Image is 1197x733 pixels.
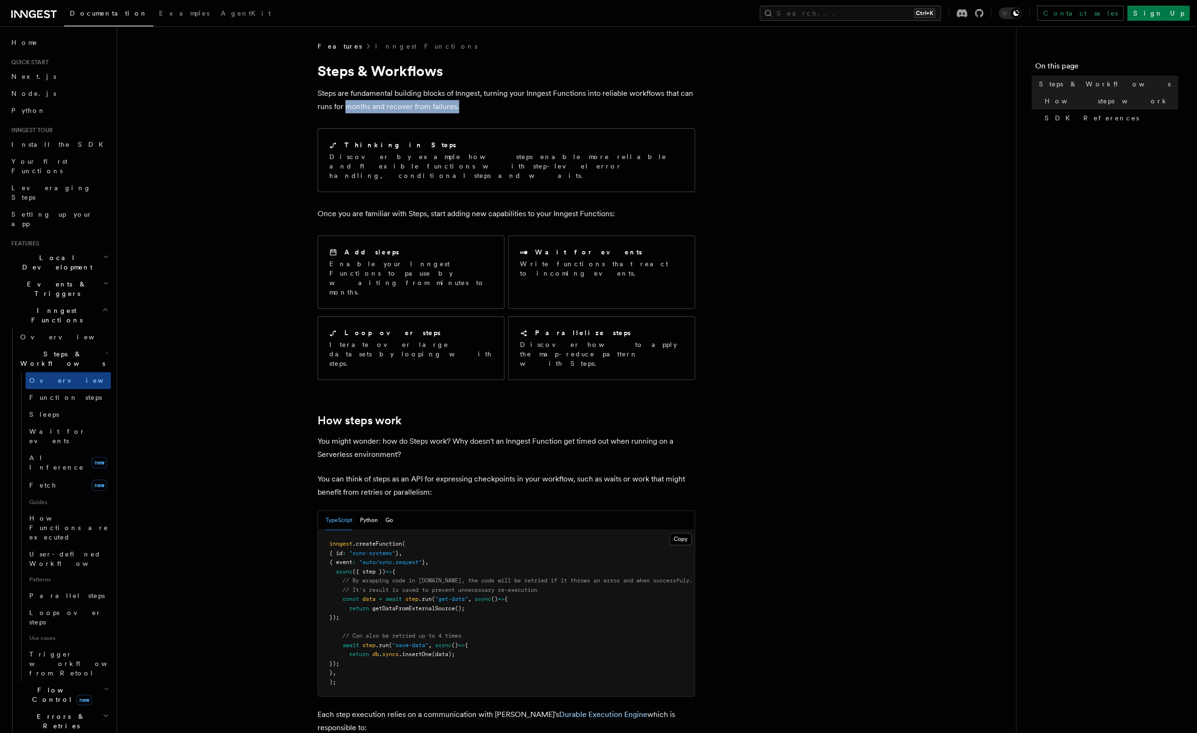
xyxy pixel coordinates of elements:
span: } [422,559,425,565]
button: Flow Controlnew [17,682,111,708]
span: User-defined Workflows [29,550,114,567]
a: How steps work [318,414,402,427]
a: Thinking in StepsDiscover by example how steps enable more reliable and flexible functions with s... [318,128,695,192]
span: => [498,596,504,602]
span: { id [329,550,343,556]
a: Python [8,102,111,119]
span: "save-data" [392,642,428,649]
kbd: Ctrl+K [914,8,935,18]
span: Install the SDK [11,141,109,148]
span: new [76,695,92,705]
span: Use cases [25,631,111,646]
a: Parallel steps [25,587,111,604]
button: Python [360,511,378,530]
span: } [329,669,333,676]
span: Steps & Workflows [17,349,105,368]
span: Flow Control [17,685,104,704]
a: Steps & Workflows [1035,76,1178,93]
span: Patterns [25,572,111,587]
button: Copy [670,533,692,545]
span: syncs [382,651,399,657]
p: Write functions that react to incoming events. [520,259,683,278]
span: (); [455,605,465,612]
span: , [399,550,402,556]
a: Wait for eventsWrite functions that react to incoming events. [508,236,695,309]
span: Home [11,38,38,47]
a: Function steps [25,389,111,406]
h2: Thinking in Steps [344,140,456,150]
button: Steps & Workflows [17,345,111,372]
span: ( [389,642,392,649]
span: }); [329,660,339,667]
span: . [379,651,382,657]
span: data [362,596,376,602]
span: new [92,480,107,491]
a: Home [8,34,111,51]
span: SDK References [1045,113,1139,123]
span: , [333,669,336,676]
button: Events & Triggers [8,276,111,302]
span: AgentKit [221,9,271,17]
button: Toggle dark mode [999,8,1021,19]
span: Features [318,42,362,51]
span: { [465,642,468,649]
span: "sync-systems" [349,550,395,556]
a: Trigger workflows from Retool [25,646,111,682]
span: () [491,596,498,602]
a: Contact sales [1037,6,1123,21]
span: , [468,596,471,602]
span: { [504,596,508,602]
h2: Parallelize steps [535,328,631,337]
span: db [372,651,379,657]
span: const [343,596,359,602]
span: } [395,550,399,556]
button: Inngest Functions [8,302,111,329]
a: Inngest Functions [375,42,477,51]
span: // It's result is saved to prevent unnecessary re-execution [343,587,537,593]
a: How Functions are executed [25,510,111,546]
span: Overview [20,333,117,341]
span: = [379,596,382,602]
span: => [385,568,392,575]
span: : [352,559,356,565]
p: Discover by example how steps enable more reliable and flexible functions with step-level error h... [329,152,683,180]
span: step [405,596,419,602]
h2: Wait for events [535,247,642,257]
a: Sign Up [1127,6,1189,21]
a: Parallelize stepsDiscover how to apply the map-reduce pattern with Steps. [508,316,695,380]
p: Enable your Inngest Functions to pause by waiting from minutes to months. [329,259,493,297]
a: Next.js [8,68,111,85]
p: Discover how to apply the map-reduce pattern with Steps. [520,340,683,368]
a: Durable Execution Engine [559,710,647,719]
a: Fetchnew [25,476,111,495]
span: => [458,642,465,649]
a: Documentation [64,3,153,26]
h4: On this page [1035,60,1178,76]
button: Local Development [8,249,111,276]
a: AI Inferencenew [25,449,111,476]
span: Guides [25,495,111,510]
a: How steps work [1041,93,1178,110]
span: Examples [159,9,209,17]
button: Go [385,511,393,530]
a: Install the SDK [8,136,111,153]
span: Loops over steps [29,609,101,626]
span: AI Inference [29,454,84,471]
span: return [349,651,369,657]
span: Sleeps [29,411,59,418]
span: : [343,550,346,556]
a: Your first Functions [8,153,111,179]
span: Python [11,107,46,114]
a: Sleeps [25,406,111,423]
span: Setting up your app [11,211,92,227]
span: return [349,605,369,612]
span: Leveraging Steps [11,184,91,201]
span: Trigger workflows from Retool [29,650,133,677]
a: Add sleepsEnable your Inngest Functions to pause by waiting from minutes to months. [318,236,504,309]
span: Parallel steps [29,592,105,599]
span: Steps & Workflows [1039,79,1171,89]
a: Loops over steps [25,604,111,631]
p: You might wonder: how do Steps work? Why doesn't an Inngest Function get timed out when running o... [318,435,695,461]
span: step [362,642,376,649]
p: Iterate over large datasets by looping with steps. [329,340,493,368]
